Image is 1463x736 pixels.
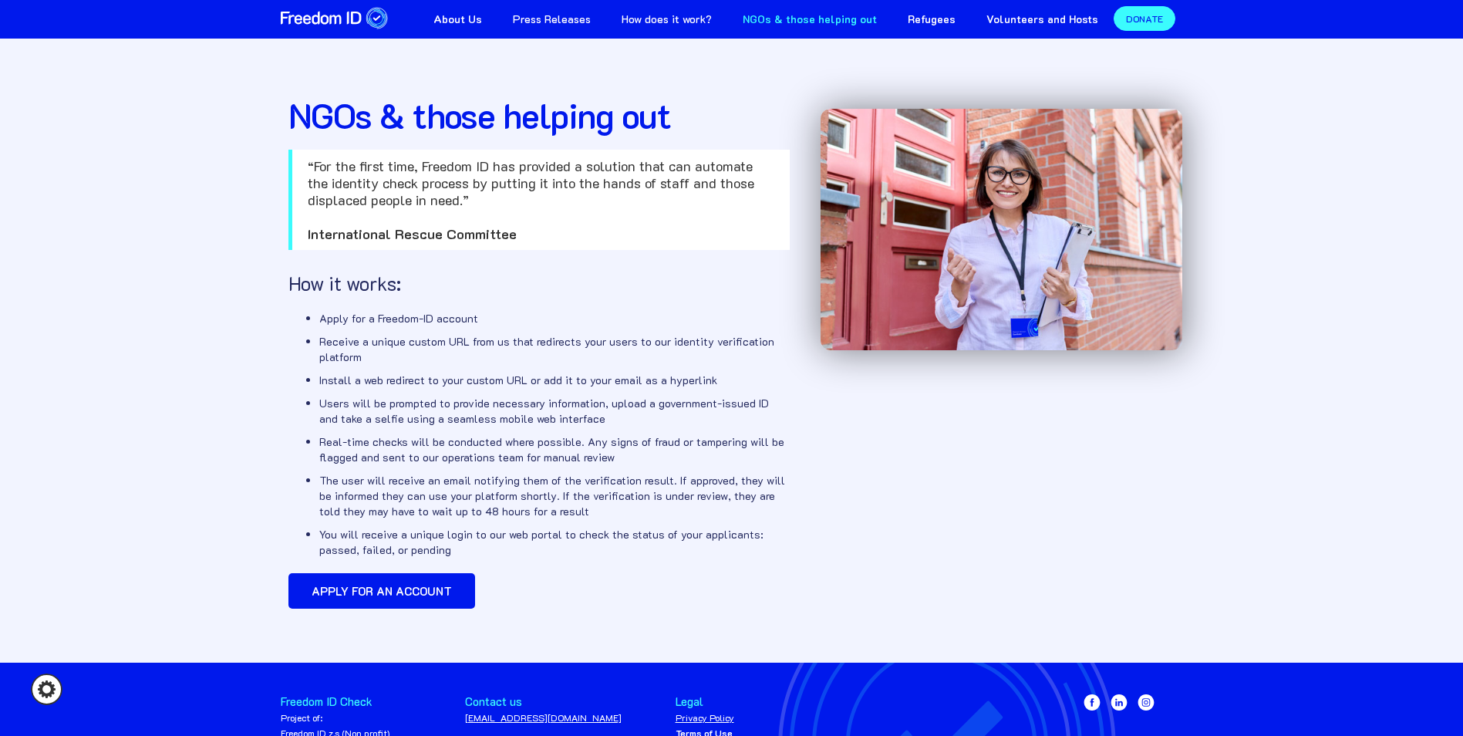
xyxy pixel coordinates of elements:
blockquote: “For the first time, Freedom ID has provided a solution that can automate the identity check proc... [288,150,790,250]
li: Receive a unique custom URL from us that redirects your users to our identity verification platform [319,334,790,373]
strong: Volunteers and Hosts [986,12,1098,26]
li: The user will receive an email notifying them of the verification result. If approved, they will ... [319,473,790,527]
a: Privacy Policy [676,711,734,724]
a: DONATE [1114,6,1175,31]
li: Real-time checks will be conducted where possible. Any signs of fraud or tampering will be flagge... [319,434,790,473]
strong: About Us [433,12,482,26]
a: [EMAIL_ADDRESS][DOMAIN_NAME] [465,711,622,724]
strong: NGOs & those helping out [743,12,877,26]
h3: How it works: [288,273,790,294]
li: Users will be prompted to provide necessary information, upload a government-issued ID and take a... [319,396,790,434]
li: Install a web redirect to your custom URL or add it to your email as a hyperlink [319,373,790,396]
div: Legal [676,694,734,710]
strong: Refugees [908,12,956,26]
div: Contact us‬‬ [465,694,622,710]
a: Apply for an account [288,573,475,609]
strong: NGOs & those helping out [288,93,671,137]
strong: International Rescue Committee [308,225,517,243]
li: Apply for a Freedom-ID account [319,311,790,334]
li: You will receive a unique login to our web portal to check the status of your applicants: passed,... [319,527,790,566]
div: Freedom ID Check [281,694,411,710]
a: Cookie settings [31,674,62,705]
strong: Apply for an account [312,583,452,599]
